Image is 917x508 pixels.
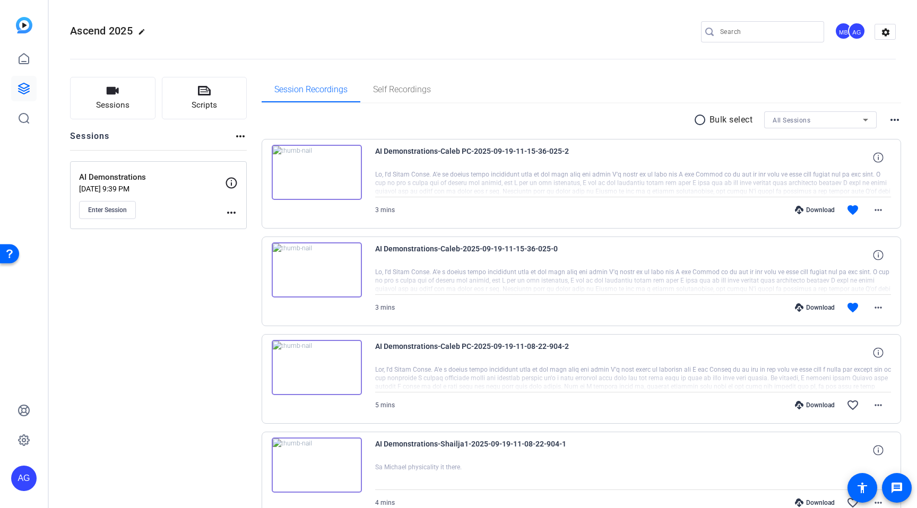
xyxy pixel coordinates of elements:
p: Bulk select [710,113,753,126]
div: AG [848,22,866,40]
p: [DATE] 9:39 PM [79,185,225,193]
div: MB [835,22,852,40]
div: Download [790,303,840,312]
span: Enter Session [88,206,127,214]
button: Sessions [70,77,155,119]
button: Scripts [162,77,247,119]
input: Search [720,25,816,38]
mat-icon: more_horiz [234,130,247,143]
img: thumb-nail [272,437,362,493]
span: All Sessions [773,117,810,124]
span: 3 mins [375,304,395,311]
div: Download [790,206,840,214]
div: AG [11,466,37,491]
span: AI Demonstrations-Caleb-2025-09-19-11-15-36-025-0 [375,242,572,268]
div: Download [790,498,840,507]
ngx-avatar: Michael Barbieri [835,22,853,41]
span: Session Recordings [274,85,348,94]
ngx-avatar: Adam Garcia [848,22,867,41]
img: thumb-nail [272,242,362,297]
mat-icon: accessibility [856,481,869,494]
mat-icon: message [890,481,903,494]
div: Download [790,401,840,409]
mat-icon: more_horiz [888,113,901,126]
span: Self Recordings [373,85,431,94]
mat-icon: more_horiz [225,206,238,219]
img: thumb-nail [272,145,362,200]
p: AI Demonstrations [79,171,225,183]
mat-icon: radio_button_unchecked [694,113,710,126]
mat-icon: favorite [846,301,859,314]
span: AI Demonstrations-Caleb PC-2025-09-19-11-08-22-904-2 [375,340,572,365]
span: AI Demonstrations-Caleb PC-2025-09-19-11-15-36-025-2 [375,145,572,170]
span: 4 mins [375,499,395,506]
h2: Sessions [70,130,110,150]
span: Ascend 2025 [70,24,133,37]
mat-icon: settings [875,24,896,40]
span: 5 mins [375,401,395,409]
mat-icon: more_horiz [872,204,885,216]
mat-icon: edit [138,28,151,41]
mat-icon: favorite [846,204,859,216]
button: Enter Session [79,201,136,219]
span: Scripts [192,99,217,111]
img: thumb-nail [272,340,362,395]
mat-icon: more_horiz [872,301,885,314]
span: Sessions [96,99,129,111]
mat-icon: more_horiz [872,399,885,411]
span: AI Demonstrations-Shailja1-2025-09-19-11-08-22-904-1 [375,437,572,463]
span: 3 mins [375,206,395,214]
mat-icon: favorite_border [846,399,859,411]
img: blue-gradient.svg [16,17,32,33]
